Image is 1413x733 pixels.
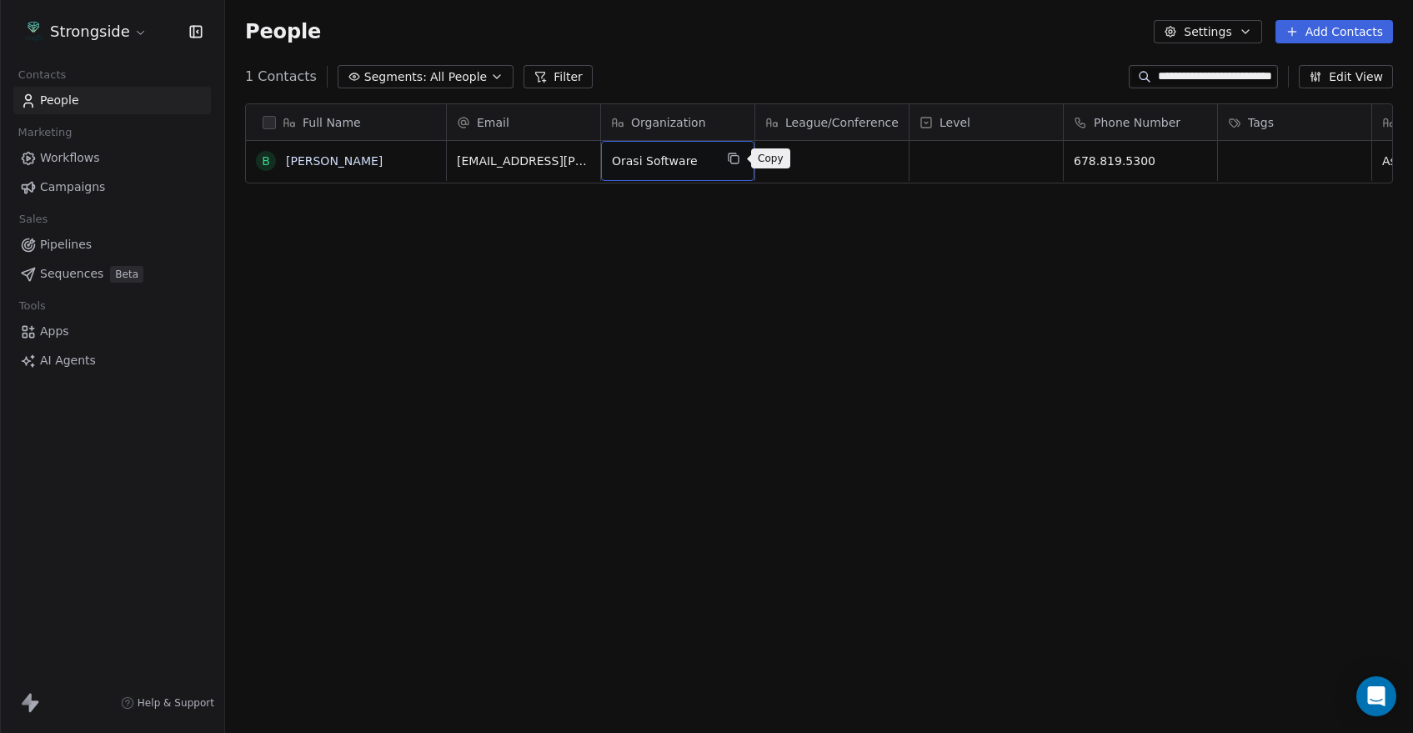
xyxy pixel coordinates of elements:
button: Edit View [1299,65,1393,88]
span: All People [430,68,487,86]
a: Help & Support [121,696,214,710]
span: [EMAIL_ADDRESS][PERSON_NAME][DOMAIN_NAME] [457,153,590,169]
span: People [40,92,79,109]
span: Pipelines [40,236,92,254]
div: Tags [1218,104,1371,140]
span: Help & Support [138,696,214,710]
img: Logo%20gradient%20V_1.png [23,22,43,42]
button: Add Contacts [1275,20,1393,43]
span: Orasi Software [612,153,714,169]
button: Filter [524,65,593,88]
button: Strongside [20,18,151,46]
span: Workflows [40,149,100,167]
span: People [245,19,321,44]
span: Segments: [364,68,427,86]
div: Phone Number [1064,104,1217,140]
span: Organization [631,114,706,131]
a: AI Agents [13,347,211,374]
span: Phone Number [1094,114,1180,131]
a: Campaigns [13,173,211,201]
span: League/Conference [785,114,899,131]
span: Marketing [11,120,79,145]
span: 1 Contacts [245,67,317,87]
span: Email [477,114,509,131]
span: Apps [40,323,69,340]
p: Copy [758,152,784,165]
a: SequencesBeta [13,260,211,288]
span: Beta [110,266,143,283]
div: Email [447,104,600,140]
div: Open Intercom Messenger [1356,676,1396,716]
a: Workflows [13,144,211,172]
a: [PERSON_NAME] [286,154,383,168]
span: Tags [1248,114,1274,131]
div: Organization [601,104,754,140]
div: B [262,153,270,170]
span: Tools [12,294,53,319]
a: Apps [13,318,211,345]
button: Settings [1154,20,1261,43]
div: grid [246,141,447,710]
span: Level [939,114,970,131]
a: People [13,87,211,114]
span: Sequences [40,265,103,283]
span: 678.819.5300 [1074,153,1207,169]
span: Contacts [11,63,73,88]
span: Full Name [303,114,361,131]
div: League/Conference [755,104,909,140]
a: Pipelines [13,231,211,259]
span: Strongside [50,21,130,43]
div: Full Name [246,104,446,140]
div: Level [909,104,1063,140]
span: Sales [12,207,55,232]
span: AI Agents [40,352,96,369]
span: Campaigns [40,178,105,196]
